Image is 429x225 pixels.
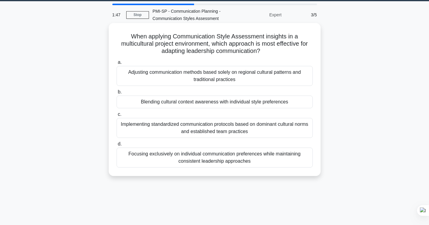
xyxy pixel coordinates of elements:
[117,66,313,86] div: Adjusting communication methods based solely on regional cultural patterns and traditional practices
[232,9,285,21] div: Expert
[117,148,313,168] div: Focusing exclusively on individual communication preferences while maintaining consistent leaders...
[109,9,126,21] div: 1:47
[149,5,232,24] div: PMI-SP - Communication Planning - Communication Styles Assessment
[117,96,313,108] div: Blending cultural context awareness with individual style preferences
[118,112,121,117] span: c.
[118,89,122,94] span: b.
[116,33,313,55] h5: When applying Communication Style Assessment insights in a multicultural project environment, whi...
[285,9,321,21] div: 3/5
[126,11,149,19] a: Stop
[118,60,122,65] span: a.
[118,141,122,146] span: d.
[117,118,313,138] div: Implementing standardized communication protocols based on dominant cultural norms and establishe...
